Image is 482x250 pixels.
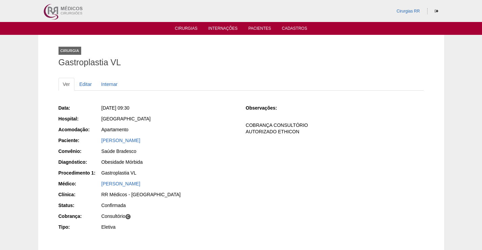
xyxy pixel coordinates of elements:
div: Médico: [59,180,101,187]
a: Cadastros [282,26,307,33]
a: Internações [208,26,238,33]
a: Pacientes [248,26,271,33]
a: Editar [75,78,96,91]
div: Cirurgia [59,47,81,55]
div: Paciente: [59,137,101,144]
div: Confirmada [101,202,236,209]
span: C [125,214,131,220]
a: [PERSON_NAME] [101,138,140,143]
div: Cobrança: [59,213,101,220]
a: Cirurgias RR [396,9,420,14]
div: Status: [59,202,101,209]
div: Hospital: [59,115,101,122]
div: Saúde Bradesco [101,148,236,155]
span: [DATE] 09:30 [101,105,130,111]
div: RR Médicos - [GEOGRAPHIC_DATA] [101,191,236,198]
h1: Gastroplastia VL [59,58,424,67]
div: Convênio: [59,148,101,155]
div: Acomodação: [59,126,101,133]
div: Observações: [246,105,288,111]
i: Sair [435,9,438,13]
div: Apartamento [101,126,236,133]
div: Procedimento 1: [59,169,101,176]
div: Gastroplastia VL [101,169,236,176]
a: Cirurgias [175,26,198,33]
div: Obesidade Mórbida [101,159,236,165]
a: Ver [59,78,74,91]
div: [GEOGRAPHIC_DATA] [101,115,236,122]
div: Tipo: [59,224,101,230]
a: Internar [97,78,122,91]
div: Data: [59,105,101,111]
p: COBRANÇA CONSULTÓRIO AUTORIZADO ETHICON [246,122,423,135]
div: Clínica: [59,191,101,198]
a: [PERSON_NAME] [101,181,140,186]
div: Diagnóstico: [59,159,101,165]
div: Consultório [101,213,236,220]
div: Eletiva [101,224,236,230]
